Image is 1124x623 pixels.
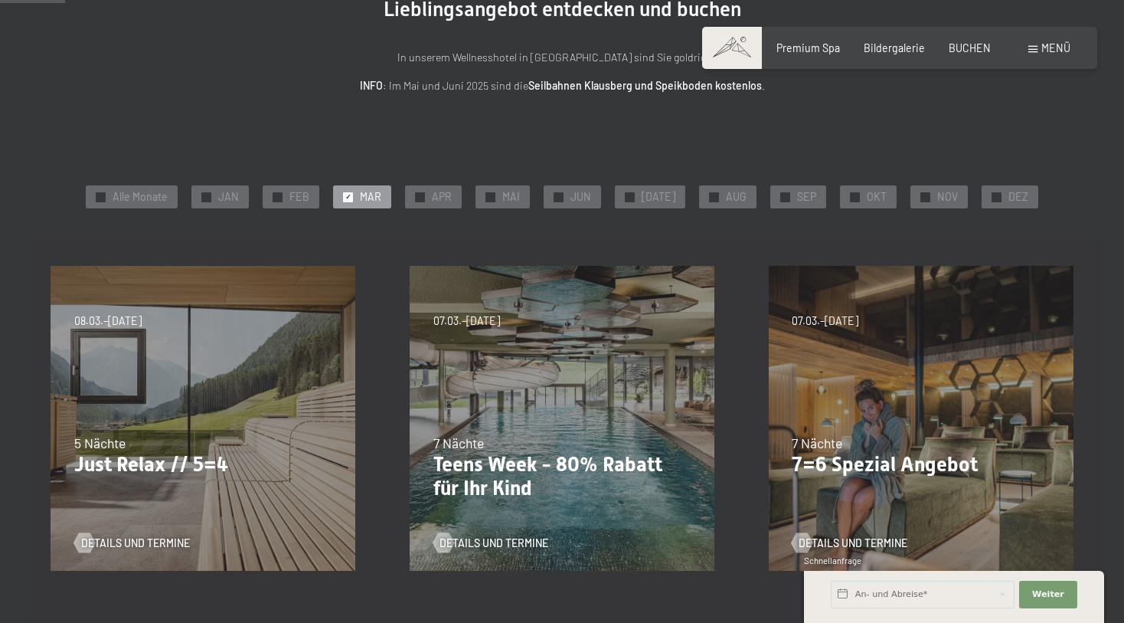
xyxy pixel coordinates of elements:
[864,41,925,54] a: Bildergalerie
[433,313,500,329] span: 07.03.–[DATE]
[113,189,168,205] span: Alle Monate
[792,313,858,329] span: 07.03.–[DATE]
[1032,589,1064,601] span: Weiter
[949,41,991,54] a: BUCHEN
[1041,41,1070,54] span: Menü
[782,192,788,202] span: ✓
[1019,581,1077,608] button: Weiter
[289,189,309,205] span: FEB
[993,192,999,202] span: ✓
[528,79,762,92] strong: Seilbahnen Klausberg und Speikboden kostenlos
[792,434,842,451] span: 7 Nächte
[74,434,126,451] span: 5 Nächte
[867,189,887,205] span: OKT
[74,313,142,329] span: 08.03.–[DATE]
[922,192,928,202] span: ✓
[804,556,861,566] span: Schnellanfrage
[570,189,591,205] span: JUN
[225,77,899,95] p: : Im Mai und Juni 2025 sind die .
[792,536,907,551] a: Details und Termine
[439,536,548,551] span: Details und Termine
[417,192,423,202] span: ✓
[432,189,452,205] span: APR
[726,189,747,205] span: AUG
[797,189,816,205] span: SEP
[74,536,190,551] a: Details und Termine
[98,192,104,202] span: ✓
[433,453,691,501] p: Teens Week - 80% Rabatt für Ihr Kind
[275,192,281,202] span: ✓
[433,536,549,551] a: Details und Termine
[360,189,381,205] span: MAR
[218,189,239,205] span: JAN
[627,192,633,202] span: ✓
[642,189,675,205] span: [DATE]
[851,192,858,202] span: ✓
[792,453,1050,477] p: 7=6 Spezial Angebot
[204,192,210,202] span: ✓
[74,453,332,477] p: Just Relax // 5=4
[81,536,190,551] span: Details und Termine
[225,49,899,67] p: In unserem Wellnesshotel in [GEOGRAPHIC_DATA] sind Sie goldrichtig.
[937,189,958,205] span: NOV
[799,536,907,551] span: Details und Termine
[345,192,351,202] span: ✓
[711,192,717,202] span: ✓
[776,41,840,54] a: Premium Spa
[502,189,520,205] span: MAI
[488,192,494,202] span: ✓
[556,192,562,202] span: ✓
[433,434,484,451] span: 7 Nächte
[360,79,383,92] strong: INFO
[1008,189,1028,205] span: DEZ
